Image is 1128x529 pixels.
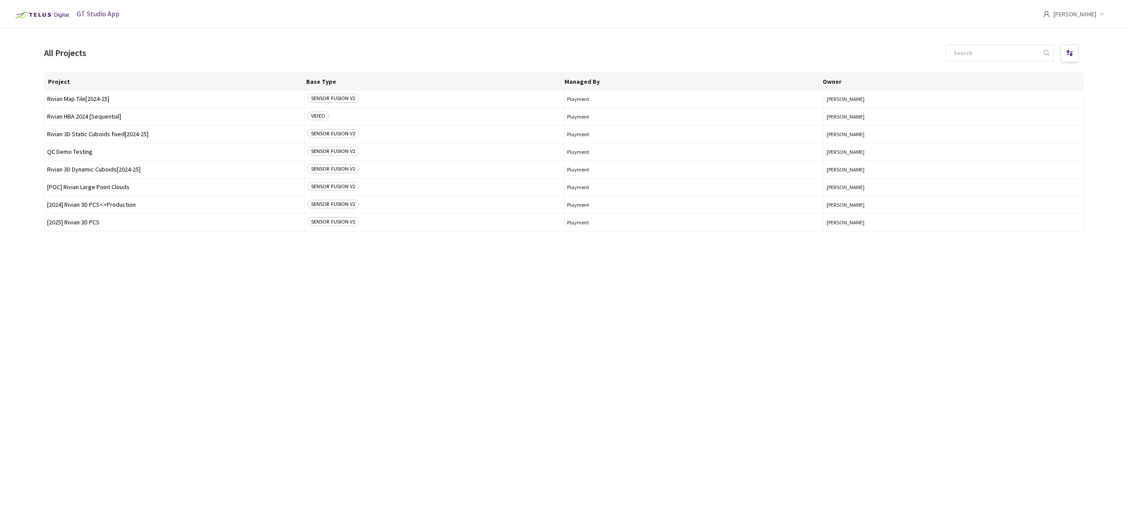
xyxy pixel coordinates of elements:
span: SENSOR FUSION V2 [307,94,359,103]
span: [PERSON_NAME] [827,201,1081,208]
span: [PERSON_NAME] [827,219,1081,226]
span: GT Studio App [77,9,119,18]
span: [PERSON_NAME] [827,96,1081,102]
span: Playment [567,96,821,102]
span: Playment [567,184,821,190]
span: user [1043,11,1050,18]
span: Rivian Map Tile[2024-25] [47,96,301,102]
span: down [1100,12,1104,16]
span: QC Demo Testing [47,149,301,155]
span: SENSOR FUSION V2 [307,147,359,156]
span: Playment [567,219,821,226]
span: [2025] Rivian 3D PCS [47,219,301,226]
span: [PERSON_NAME] [827,184,1081,190]
div: All Projects [44,47,86,60]
span: [PERSON_NAME] [827,131,1081,138]
input: Search [948,45,1042,61]
span: SENSOR FUSION V2 [307,182,359,191]
span: [2024] Rivian 3D PCS<>Production [47,201,301,208]
th: Managed By [561,73,819,90]
span: Rivian 3D Dynamic Cuboids[2024-25] [47,166,301,173]
span: Playment [567,113,821,120]
span: [PERSON_NAME] [827,113,1081,120]
span: SENSOR FUSION V2 [307,129,359,138]
span: Rivian HBA 2024 [Sequential] [47,113,301,120]
th: Base Type [303,73,561,90]
span: SENSOR FUSION V2 [307,164,359,173]
span: VIDEO [307,112,329,120]
span: Playment [567,149,821,155]
span: Playment [567,166,821,173]
img: Telus [11,8,72,22]
th: Project [45,73,303,90]
span: [PERSON_NAME] [827,166,1081,173]
span: SENSOR FUSION V2 [307,217,359,226]
span: Playment [567,131,821,138]
span: [PERSON_NAME] [827,149,1081,155]
span: Playment [567,201,821,208]
span: [POC] Rivian Large Point Clouds [47,184,301,190]
span: SENSOR FUSION V2 [307,200,359,209]
span: Rivian 3D Static Cuboids fixed[2024-25] [47,131,301,138]
th: Owner [819,73,1077,90]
